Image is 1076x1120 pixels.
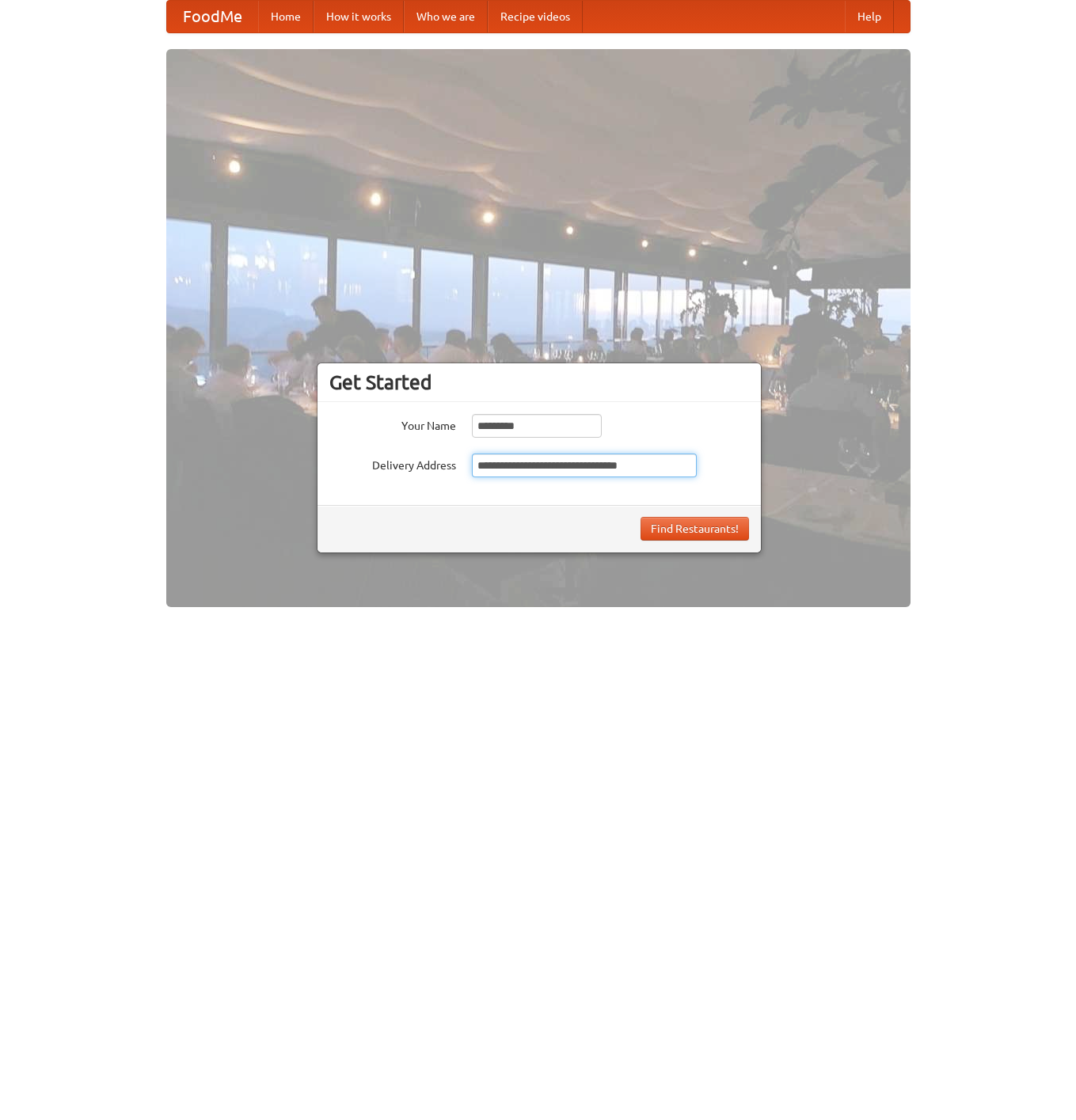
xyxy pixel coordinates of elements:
a: Recipe videos [488,1,583,32]
button: Find Restaurants! [641,517,749,541]
h3: Get Started [329,370,749,394]
label: Delivery Address [329,454,456,473]
a: Help [845,1,894,32]
a: How it works [314,1,404,32]
a: Home [258,1,314,32]
a: Who we are [404,1,488,32]
label: Your Name [329,414,456,434]
a: FoodMe [167,1,258,32]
